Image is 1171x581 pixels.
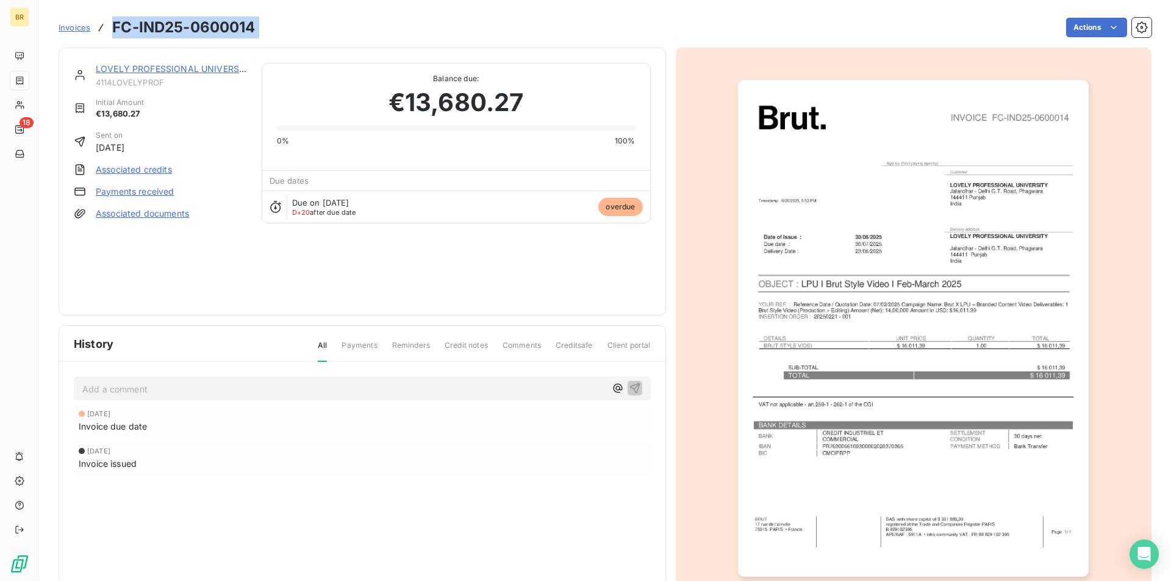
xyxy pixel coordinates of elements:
a: 18 [10,120,29,139]
h3: FC-IND25-0600014 [112,16,255,38]
span: [DATE] [96,141,124,154]
a: Payments received [96,186,174,198]
span: overdue [598,198,642,216]
span: Comments [503,340,541,361]
a: Invoices [59,21,90,34]
span: Creditsafe [556,340,593,361]
span: Balance due: [277,73,636,84]
span: Due dates [270,176,309,186]
span: 4114LOVELYPROF [96,78,247,87]
span: Invoice issued [79,457,137,470]
span: Credit notes [445,340,488,361]
a: LOVELY PROFESSIONAL UNIVERSITY [96,63,254,74]
span: €13,680.27 [96,108,144,120]
div: BR [10,7,29,27]
span: Due on [DATE] [292,198,349,208]
span: 100% [615,135,636,146]
span: after due date [292,209,356,216]
a: Associated documents [96,208,189,220]
span: [DATE] [87,410,110,417]
span: Invoices [59,23,90,32]
span: Client portal [607,340,651,361]
span: €13,680.27 [389,84,524,121]
div: Open Intercom Messenger [1130,539,1159,569]
span: Initial Amount [96,97,144,108]
span: 18 [20,117,34,128]
span: Reminders [392,340,430,361]
button: Actions [1066,18,1127,37]
span: All [318,340,327,362]
span: 0% [277,135,289,146]
span: Sent on [96,130,124,141]
img: Logo LeanPay [10,554,29,574]
span: History [74,336,113,352]
span: D+20 [292,208,310,217]
span: [DATE] [87,447,110,455]
span: Payments [342,340,377,361]
span: Invoice due date [79,420,147,433]
img: invoice_thumbnail [738,80,1089,577]
a: Associated credits [96,164,172,176]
